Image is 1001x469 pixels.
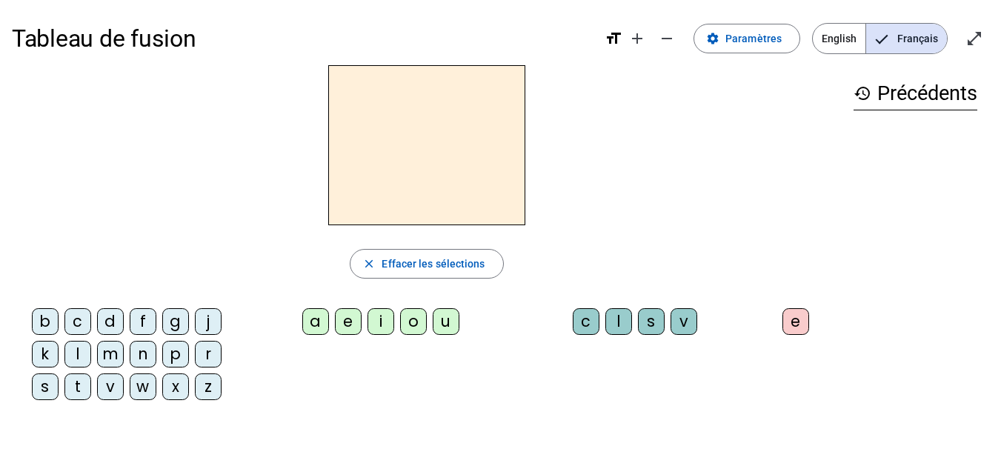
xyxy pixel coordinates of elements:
[605,30,622,47] mat-icon: format_size
[32,341,59,367] div: k
[706,32,719,45] mat-icon: settings
[782,308,809,335] div: e
[97,373,124,400] div: v
[812,23,948,54] mat-button-toggle-group: Language selection
[32,308,59,335] div: b
[130,341,156,367] div: n
[382,255,485,273] span: Effacer les sélections
[32,373,59,400] div: s
[671,308,697,335] div: v
[628,30,646,47] mat-icon: add
[162,373,189,400] div: x
[433,308,459,335] div: u
[97,341,124,367] div: m
[652,24,682,53] button: Diminuer la taille de la police
[195,341,222,367] div: r
[658,30,676,47] mat-icon: remove
[622,24,652,53] button: Augmenter la taille de la police
[130,308,156,335] div: f
[605,308,632,335] div: l
[64,341,91,367] div: l
[866,24,947,53] span: Français
[854,77,977,110] h3: Précédents
[362,257,376,270] mat-icon: close
[350,249,503,279] button: Effacer les sélections
[960,24,989,53] button: Entrer en plein écran
[195,308,222,335] div: j
[725,30,782,47] span: Paramètres
[162,341,189,367] div: p
[965,30,983,47] mat-icon: open_in_full
[12,15,593,62] h1: Tableau de fusion
[64,308,91,335] div: c
[400,308,427,335] div: o
[302,308,329,335] div: a
[162,308,189,335] div: g
[64,373,91,400] div: t
[638,308,665,335] div: s
[573,308,599,335] div: c
[813,24,865,53] span: English
[97,308,124,335] div: d
[368,308,394,335] div: i
[195,373,222,400] div: z
[694,24,800,53] button: Paramètres
[130,373,156,400] div: w
[854,84,871,102] mat-icon: history
[335,308,362,335] div: e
